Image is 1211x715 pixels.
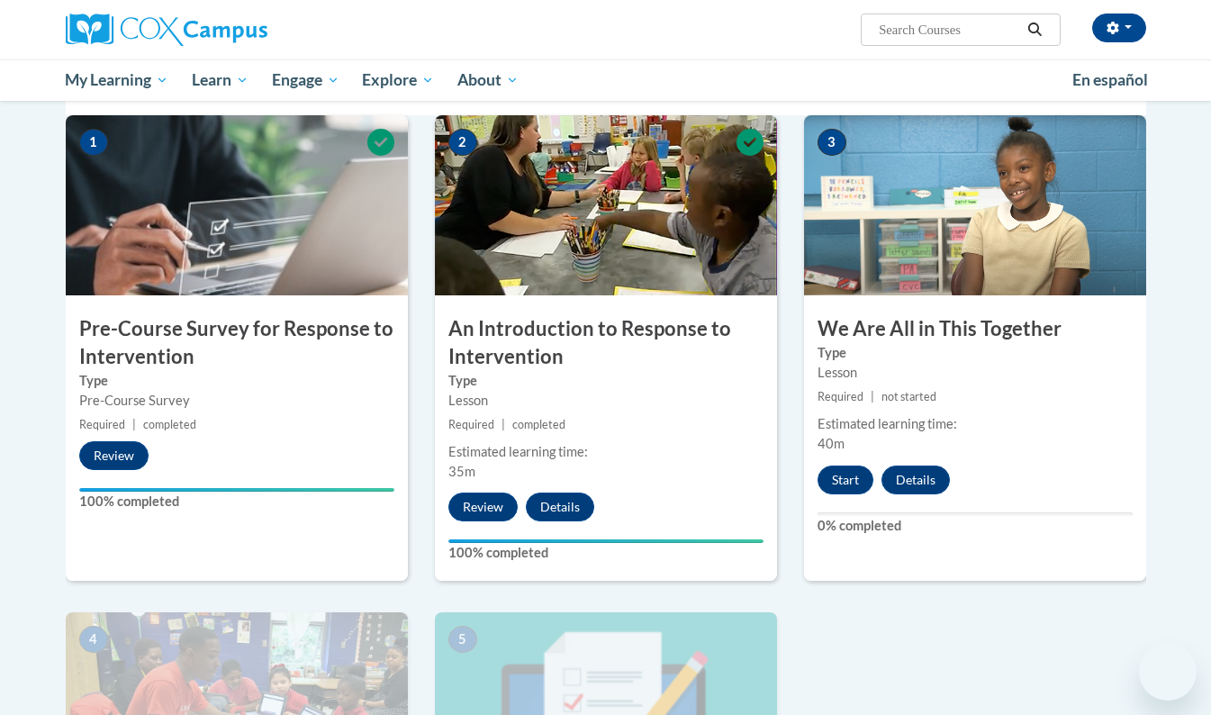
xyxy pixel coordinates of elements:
span: My Learning [65,69,168,91]
h3: An Introduction to Response to Intervention [435,315,777,371]
span: 4 [79,626,108,653]
span: 2 [448,129,477,156]
button: Details [526,493,594,521]
a: Cox Campus [66,14,408,46]
img: Course Image [66,115,408,295]
span: About [457,69,519,91]
div: Pre-Course Survey [79,391,394,411]
span: Learn [192,69,249,91]
div: Estimated learning time: [448,442,764,462]
span: 1 [79,129,108,156]
label: 0% completed [818,516,1133,536]
input: Search Courses [877,19,1021,41]
h3: Pre-Course Survey for Response to Intervention [66,315,408,371]
span: Required [448,418,494,431]
button: Details [881,466,950,494]
span: completed [512,418,565,431]
span: En español [1072,70,1148,89]
span: 35m [448,464,475,479]
button: Account Settings [1092,14,1146,42]
a: Engage [260,59,351,101]
span: | [502,418,505,431]
label: Type [818,343,1133,363]
span: Explore [362,69,434,91]
label: Type [79,371,394,391]
div: Lesson [818,363,1133,383]
iframe: Button to launch messaging window [1139,643,1197,701]
a: Explore [350,59,446,101]
span: Required [818,390,863,403]
div: Your progress [448,539,764,543]
img: Course Image [804,115,1146,295]
span: | [871,390,874,403]
span: 3 [818,129,846,156]
button: Review [448,493,518,521]
div: Your progress [79,488,394,492]
div: Main menu [39,59,1173,101]
img: Cox Campus [66,14,267,46]
label: 100% completed [448,543,764,563]
label: 100% completed [79,492,394,511]
div: Estimated learning time: [818,414,1133,434]
a: About [446,59,530,101]
span: not started [881,390,936,403]
a: My Learning [54,59,181,101]
span: completed [143,418,196,431]
label: Type [448,371,764,391]
img: Course Image [435,115,777,295]
span: | [132,418,136,431]
button: Search [1021,19,1048,41]
span: Engage [272,69,339,91]
span: 5 [448,626,477,653]
button: Start [818,466,873,494]
div: Lesson [448,391,764,411]
span: 40m [818,436,845,451]
a: En español [1061,61,1160,99]
h3: We Are All in This Together [804,315,1146,343]
button: Review [79,441,149,470]
span: Required [79,418,125,431]
a: Learn [180,59,260,101]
